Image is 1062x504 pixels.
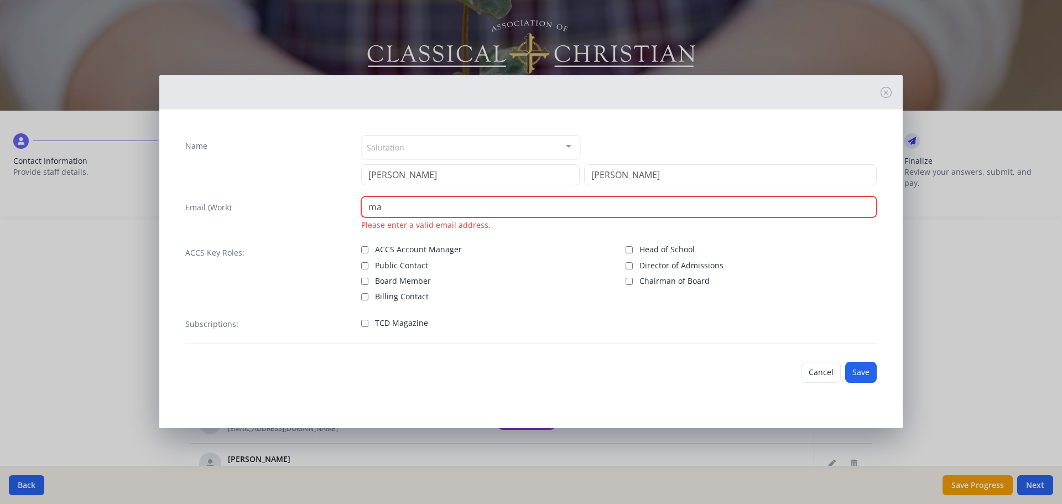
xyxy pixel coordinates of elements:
div: Please enter a valid email address. [361,220,877,231]
span: TCD Magazine [375,318,428,329]
label: Email (Work) [185,202,231,213]
button: Save [845,362,877,383]
span: Salutation [367,141,404,153]
input: contact@site.com [361,196,877,217]
input: Last Name [584,164,877,185]
span: Chairman of Board [639,276,710,287]
input: Public Contact [361,262,368,269]
label: Subscriptions: [185,319,238,330]
span: Public Contact [375,260,428,271]
input: Board Member [361,278,368,285]
input: Director of Admissions [626,262,633,269]
label: Name [185,141,207,152]
label: ACCS Key Roles: [185,247,244,258]
span: Billing Contact [375,291,429,302]
input: Head of School [626,246,633,253]
input: Chairman of Board [626,278,633,285]
span: Director of Admissions [639,260,723,271]
input: First Name [361,164,580,185]
span: Board Member [375,276,431,287]
span: ACCS Account Manager [375,244,462,255]
input: TCD Magazine [361,320,368,327]
span: Head of School [639,244,695,255]
input: Billing Contact [361,293,368,300]
input: ACCS Account Manager [361,246,368,253]
button: Cancel [801,362,841,383]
